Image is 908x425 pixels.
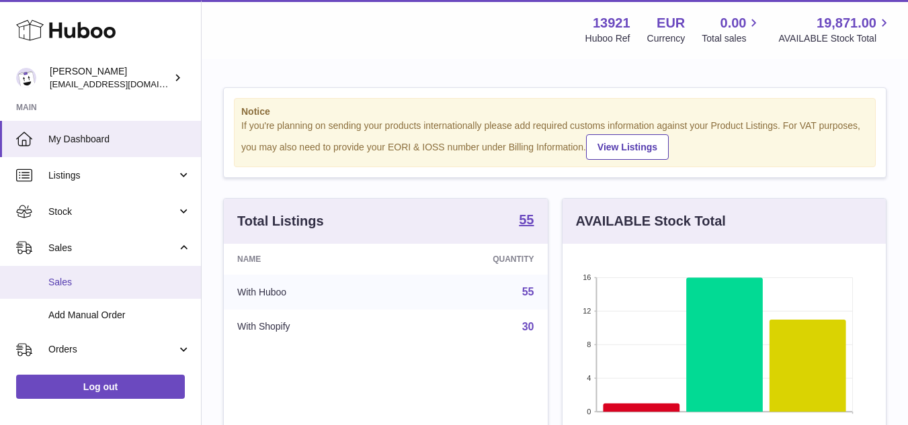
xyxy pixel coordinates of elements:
span: AVAILABLE Stock Total [778,32,892,45]
strong: 13921 [593,14,630,32]
span: 0.00 [720,14,747,32]
th: Name [224,244,399,275]
text: 8 [587,340,591,348]
div: Huboo Ref [585,32,630,45]
text: 16 [583,273,591,281]
strong: Notice [241,105,868,118]
h3: AVAILABLE Stock Total [576,212,726,230]
img: internalAdmin-13921@internal.huboo.com [16,68,36,88]
div: Currency [647,32,686,45]
text: 0 [587,408,591,416]
a: View Listings [586,134,669,160]
a: 19,871.00 AVAILABLE Stock Total [778,14,892,45]
span: My Dashboard [48,133,191,146]
span: Total sales [702,32,761,45]
div: If you're planning on sending your products internationally please add required customs informati... [241,120,868,160]
span: Stock [48,205,177,218]
a: 55 [522,286,534,297]
strong: EUR [657,14,685,32]
div: [PERSON_NAME] [50,65,171,91]
a: 0.00 Total sales [702,14,761,45]
span: Listings [48,169,177,182]
td: With Shopify [224,310,399,344]
h3: Total Listings [237,212,324,230]
td: With Huboo [224,275,399,310]
a: 55 [519,213,534,229]
text: 12 [583,307,591,315]
span: Add Manual Order [48,309,191,322]
span: [EMAIL_ADDRESS][DOMAIN_NAME] [50,79,198,89]
span: Sales [48,276,191,289]
span: Orders [48,343,177,356]
th: Quantity [399,244,548,275]
text: 4 [587,374,591,382]
span: Sales [48,242,177,254]
a: 30 [522,321,534,332]
strong: 55 [519,213,534,226]
span: 19,871.00 [817,14,876,32]
a: Log out [16,375,185,399]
